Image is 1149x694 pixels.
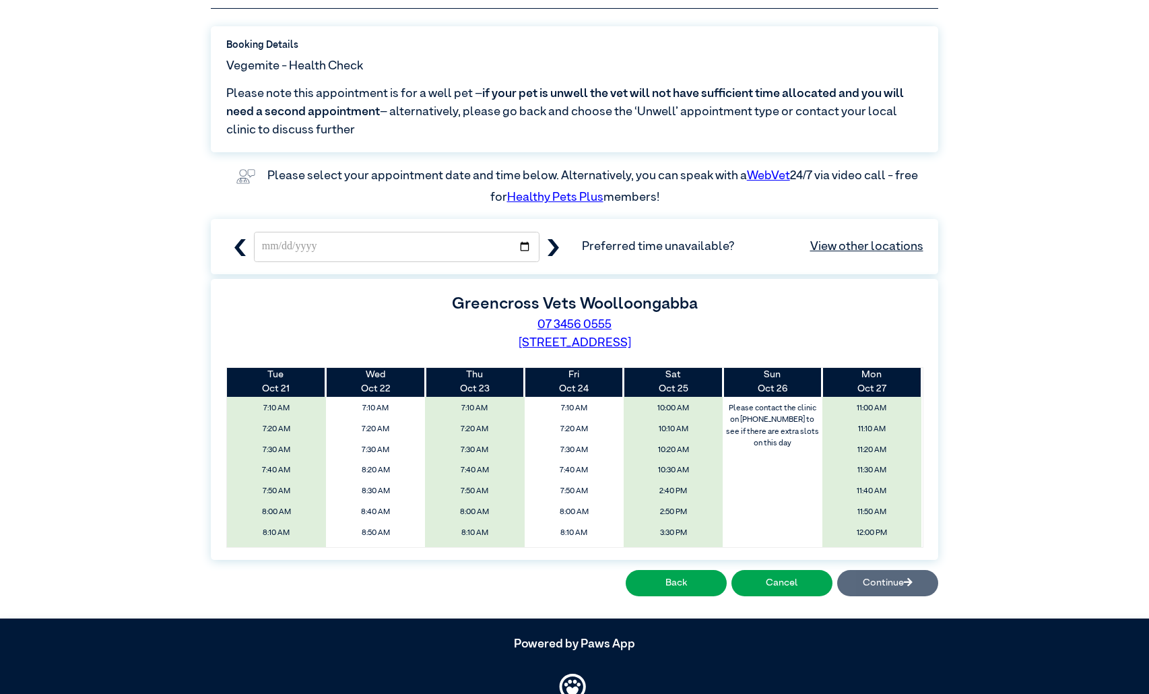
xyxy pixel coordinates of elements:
[747,170,790,182] a: WebVet
[429,524,520,542] span: 8:10 AM
[330,462,421,480] span: 8:20 AM
[628,400,719,417] span: 10:00 AM
[330,400,421,417] span: 7:10 AM
[231,462,322,480] span: 7:40 AM
[529,420,620,438] span: 7:20 AM
[628,545,719,563] span: 3:40 PM
[810,238,923,256] a: View other locations
[231,441,322,459] span: 7:30 AM
[226,88,904,118] span: if your pet is unwell the vet will not have sufficient time allocated and you will need a second ...
[429,420,520,438] span: 7:20 AM
[231,524,322,542] span: 8:10 AM
[826,420,917,438] span: 11:10 AM
[330,545,421,563] span: 9:00 AM
[529,545,620,563] span: 8:20 AM
[231,164,260,189] img: vet
[226,85,923,139] span: Please note this appointment is for a well pet – – alternatively, please go back and choose the ‘...
[267,170,920,203] label: Please select your appointment date and time below. Alternatively, you can speak with a 24/7 via ...
[628,462,719,480] span: 10:30 AM
[425,368,524,397] th: Oct 23
[826,545,917,563] span: 12:10 PM
[582,238,923,256] span: Preferred time unavailable?
[226,57,363,75] span: Vegemite - Health Check
[429,462,520,480] span: 7:40 AM
[330,503,421,521] span: 8:40 AM
[826,441,917,459] span: 11:20 AM
[429,545,520,563] span: 8:20 AM
[826,503,917,521] span: 11:50 AM
[330,420,421,438] span: 7:20 AM
[231,545,322,563] span: 8:20 AM
[231,503,322,521] span: 8:00 AM
[452,296,698,312] label: Greencross Vets Woolloongabba
[628,420,719,438] span: 10:10 AM
[628,503,719,521] span: 2:50 PM
[628,441,719,459] span: 10:20 AM
[537,319,612,331] a: 07 3456 0555
[826,524,917,542] span: 12:00 PM
[429,400,520,417] span: 7:10 AM
[826,483,917,501] span: 11:40 AM
[326,368,425,397] th: Oct 22
[519,337,631,349] a: [STREET_ADDRESS]
[226,38,923,53] label: Booking Details
[231,400,322,417] span: 7:10 AM
[529,524,620,542] span: 8:10 AM
[429,483,520,501] span: 7:50 AM
[529,503,620,521] span: 8:00 AM
[529,441,620,459] span: 7:30 AM
[330,441,421,459] span: 7:30 AM
[529,400,620,417] span: 7:10 AM
[723,368,822,397] th: Oct 26
[731,570,832,597] button: Cancel
[529,462,620,480] span: 7:40 AM
[529,483,620,501] span: 7:50 AM
[211,637,938,652] h5: Powered by Paws App
[429,503,520,521] span: 8:00 AM
[626,570,727,597] button: Back
[525,368,624,397] th: Oct 24
[822,368,921,397] th: Oct 27
[330,483,421,501] span: 8:30 AM
[227,368,326,397] th: Oct 21
[330,524,421,542] span: 8:50 AM
[826,400,917,417] span: 11:00 AM
[624,368,723,397] th: Oct 25
[826,462,917,480] span: 11:30 AM
[429,441,520,459] span: 7:30 AM
[628,483,719,501] span: 2:40 PM
[507,191,603,203] a: Healthy Pets Plus
[231,483,322,501] span: 7:50 AM
[724,400,821,452] label: Please contact the clinic on [PHONE_NUMBER] to see if there are extra slots on this day
[628,524,719,542] span: 3:30 PM
[231,420,322,438] span: 7:20 AM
